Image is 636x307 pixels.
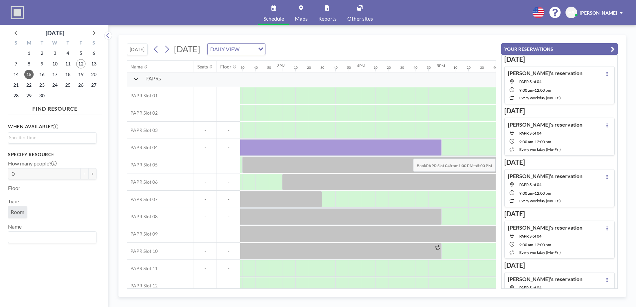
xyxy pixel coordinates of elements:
[493,65,497,70] div: 40
[568,10,574,16] span: HS
[357,63,365,68] div: 4PM
[194,110,217,116] span: -
[504,55,615,63] h3: [DATE]
[467,65,471,70] div: 20
[508,70,582,76] h4: [PERSON_NAME]'s reservation
[61,39,74,48] div: T
[76,70,85,79] span: Friday, September 19, 2025
[519,250,561,255] span: every workday (Mo-Fri)
[8,185,20,191] label: Floor
[36,39,49,48] div: T
[50,80,60,90] span: Wednesday, September 24, 2025
[217,196,240,202] span: -
[508,276,582,282] h4: [PERSON_NAME]'s reservation
[347,65,351,70] div: 50
[519,285,542,290] span: PAPR Slot 04
[50,59,60,68] span: Wednesday, September 10, 2025
[217,231,240,237] span: -
[263,16,284,21] span: Schedule
[37,59,47,68] span: Tuesday, September 9, 2025
[37,70,47,79] span: Tuesday, September 16, 2025
[220,64,232,70] div: Floor
[504,210,615,218] h3: [DATE]
[76,49,85,58] span: Friday, September 5, 2025
[194,196,217,202] span: -
[127,127,158,133] span: PAPR Slot 03
[267,65,271,70] div: 50
[209,45,241,53] span: DAILY VIEW
[8,223,22,230] label: Name
[174,44,200,54] span: [DATE]
[504,261,615,269] h3: [DATE]
[533,242,535,247] span: -
[580,10,617,16] span: [PERSON_NAME]
[130,64,143,70] div: Name
[535,191,551,196] span: 12:00 PM
[9,233,92,242] input: Search for option
[24,70,34,79] span: Monday, September 15, 2025
[11,59,21,68] span: Sunday, September 7, 2025
[374,65,378,70] div: 10
[24,59,34,68] span: Monday, September 8, 2025
[127,179,158,185] span: PAPR Slot 06
[50,70,60,79] span: Wednesday, September 17, 2025
[194,248,217,254] span: -
[217,214,240,220] span: -
[217,179,240,185] span: -
[24,49,34,58] span: Monday, September 1, 2025
[87,39,100,48] div: S
[294,65,298,70] div: 10
[217,283,240,289] span: -
[277,63,285,68] div: 3PM
[413,65,417,70] div: 40
[194,265,217,271] span: -
[88,168,96,179] button: +
[519,131,542,136] span: PAPR Slot 04
[194,283,217,289] span: -
[519,139,533,144] span: 9:00 AM
[501,43,618,55] button: YOUR RESERVATIONS
[217,248,240,254] span: -
[9,134,92,141] input: Search for option
[11,80,21,90] span: Sunday, September 21, 2025
[519,182,542,187] span: PAPR Slot 04
[504,107,615,115] h3: [DATE]
[519,191,533,196] span: 9:00 AM
[89,70,98,79] span: Saturday, September 20, 2025
[8,133,96,143] div: Search for option
[50,49,60,58] span: Wednesday, September 3, 2025
[127,93,158,99] span: PAPR Slot 01
[508,121,582,128] h4: [PERSON_NAME]'s reservation
[508,224,582,231] h4: [PERSON_NAME]'s reservation
[76,59,85,68] span: Friday, September 12, 2025
[11,91,21,100] span: Sunday, September 28, 2025
[24,80,34,90] span: Monday, September 22, 2025
[519,88,533,93] span: 9:00 AM
[437,63,445,68] div: 5PM
[89,80,98,90] span: Saturday, September 27, 2025
[194,231,217,237] span: -
[63,80,73,90] span: Thursday, September 25, 2025
[533,139,535,144] span: -
[63,70,73,79] span: Thursday, September 18, 2025
[63,49,73,58] span: Thursday, September 4, 2025
[519,95,561,100] span: every workday (Mo-Fri)
[89,49,98,58] span: Saturday, September 6, 2025
[194,214,217,220] span: -
[194,93,217,99] span: -
[8,160,57,167] label: How many people?
[37,91,47,100] span: Tuesday, September 30, 2025
[533,88,535,93] span: -
[76,80,85,90] span: Friday, September 26, 2025
[63,59,73,68] span: Thursday, September 11, 2025
[519,198,561,203] span: every workday (Mo-Fri)
[400,65,404,70] div: 30
[217,127,240,133] span: -
[535,88,551,93] span: 12:00 PM
[37,49,47,58] span: Tuesday, September 2, 2025
[217,162,240,168] span: -
[37,80,47,90] span: Tuesday, September 23, 2025
[23,39,36,48] div: M
[11,209,24,215] span: Room
[197,64,208,70] div: Seats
